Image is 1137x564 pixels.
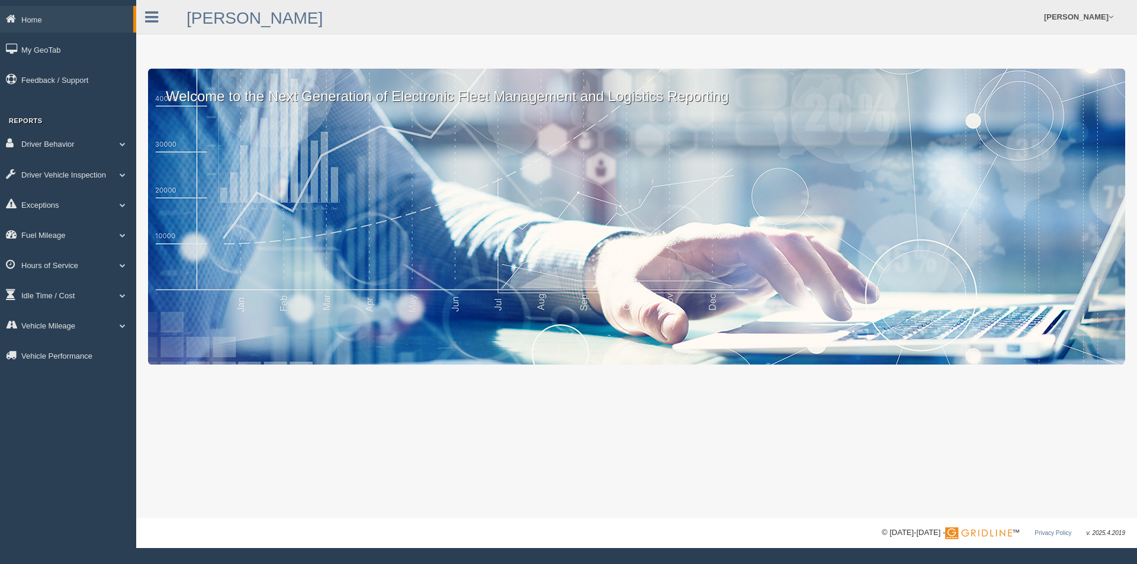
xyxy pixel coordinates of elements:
a: [PERSON_NAME] [187,9,323,27]
div: © [DATE]-[DATE] - ™ [882,527,1125,539]
img: Gridline [945,527,1012,539]
a: Privacy Policy [1035,530,1071,536]
span: v. 2025.4.2019 [1087,530,1125,536]
p: Welcome to the Next Generation of Electronic Fleet Management and Logistics Reporting [148,69,1125,107]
